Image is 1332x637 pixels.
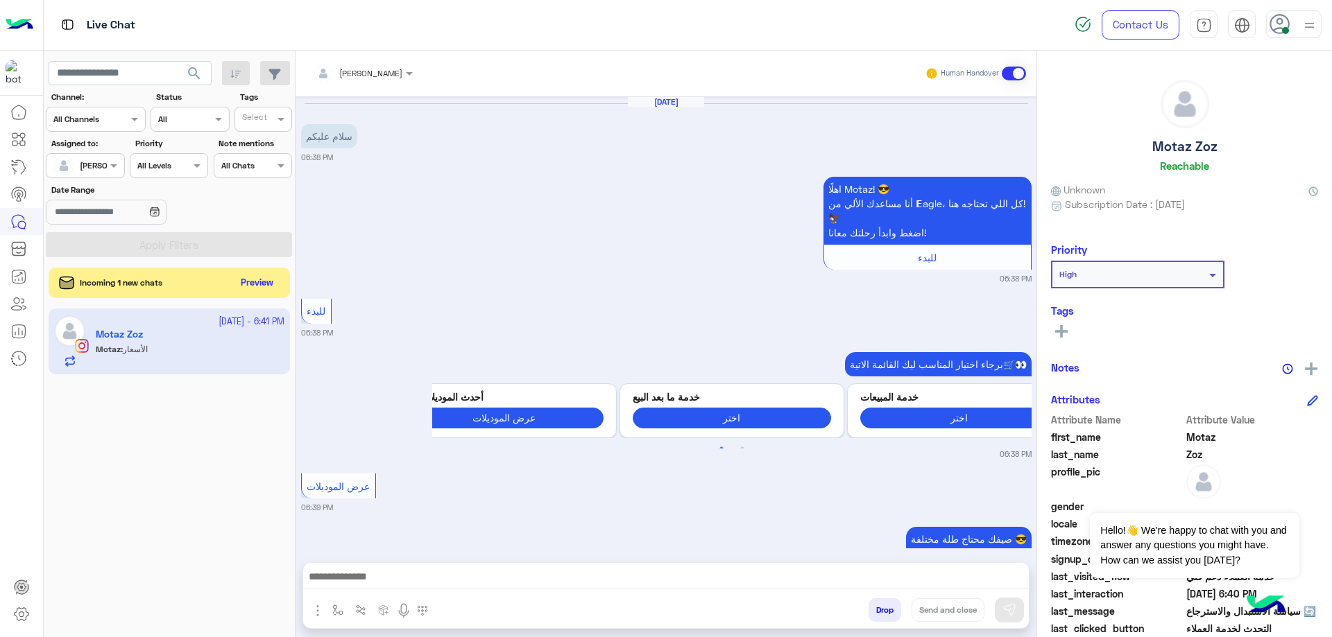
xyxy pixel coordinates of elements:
[1196,17,1212,33] img: tab
[1282,363,1293,374] img: notes
[1051,412,1184,427] span: Attribute Name
[845,352,1032,376] p: 19/9/2025, 6:38 PM
[1051,586,1184,601] span: last_interaction
[1161,80,1209,128] img: defaultAdmin.png
[307,480,370,492] span: عرض الموديلات
[235,273,280,293] button: Preview
[240,111,267,127] div: Select
[1301,17,1318,34] img: profile
[51,91,144,103] label: Channel:
[301,327,333,338] small: 06:38 PM
[1152,139,1218,155] h5: Motaz Zoz
[1186,447,1319,462] span: Zoz
[1051,464,1184,496] span: profile_pic
[1186,464,1221,499] img: defaultAdmin.png
[633,408,831,428] button: اختر
[301,152,333,163] small: 06:38 PM
[860,390,1059,404] p: خدمة المبيعات
[350,598,373,621] button: Trigger scenario
[823,177,1032,245] p: 19/9/2025, 6:38 PM
[1051,516,1184,531] span: locale
[715,442,728,455] button: 1 of 2
[1000,273,1032,284] small: 06:38 PM
[1065,197,1185,211] span: Subscription Date : [DATE]
[339,68,402,78] span: [PERSON_NAME]
[1242,582,1290,630] img: hulul-logo.png
[178,61,212,91] button: search
[633,390,831,404] p: خدمة ما بعد البيع
[1090,513,1299,578] span: Hello!👋 We're happy to chat with you and answer any questions you might have. How can we assist y...
[186,65,203,82] span: search
[51,184,207,196] label: Date Range
[1051,499,1184,514] span: gender
[1051,604,1184,618] span: last_message
[1051,430,1184,444] span: first_name
[51,137,123,150] label: Assigned to:
[80,277,162,289] span: Incoming 1 new chats
[1186,586,1319,601] span: 2025-09-19T15:40:24.467Z
[1186,430,1319,444] span: Motaz
[135,137,207,150] label: Priority
[1051,569,1184,584] span: last_visited_flow
[373,598,395,621] button: create order
[1160,159,1209,172] h6: Reachable
[1002,603,1016,617] img: send message
[1051,621,1184,636] span: last_clicked_button
[395,602,412,619] img: send voice note
[327,598,350,621] button: select flow
[1102,10,1179,40] a: Contact Us
[46,232,292,257] button: Apply Filters
[6,10,33,40] img: Logo
[332,604,343,616] img: select flow
[1075,16,1091,33] img: spinner
[219,137,290,150] label: Note mentions
[301,502,333,513] small: 06:39 PM
[1051,552,1184,566] span: signup_date
[918,252,937,263] span: للبدء
[54,156,74,175] img: defaultAdmin.png
[59,16,76,33] img: tab
[1186,412,1319,427] span: Attribute Value
[1051,304,1318,317] h6: Tags
[628,97,704,107] h6: [DATE]
[1051,182,1105,197] span: Unknown
[860,408,1059,428] button: اختر
[1051,361,1079,374] h6: Notes
[1051,393,1100,405] h6: Attributes
[307,305,325,317] span: للبدء
[1051,447,1184,462] span: last_name
[869,598,901,622] button: Drop
[87,16,135,35] p: Live Chat
[912,598,984,622] button: Send and close
[1000,448,1032,460] small: 06:38 PM
[378,604,389,616] img: create order
[1234,17,1250,33] img: tab
[309,602,326,619] img: send attachment
[735,442,749,455] button: 2 of 2
[405,390,604,404] p: أحدث الموديلات 👕
[1051,534,1184,548] span: timezone
[301,124,357,148] p: 19/9/2025, 6:38 PM
[6,60,31,85] img: 713415422032625
[1190,10,1218,40] a: tab
[156,91,228,103] label: Status
[1186,604,1319,618] span: 🔄 سياسة الاستبدال والاسترجاع
[355,604,366,616] img: Trigger scenario
[1051,243,1087,256] h6: Priority
[240,91,291,103] label: Tags
[1305,363,1317,375] img: add
[906,527,1032,566] p: 19/9/2025, 6:39 PM
[417,605,428,616] img: make a call
[405,408,604,428] button: عرض الموديلات
[941,68,999,79] small: Human Handover
[1186,621,1319,636] span: التحدث لخدمة العملاء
